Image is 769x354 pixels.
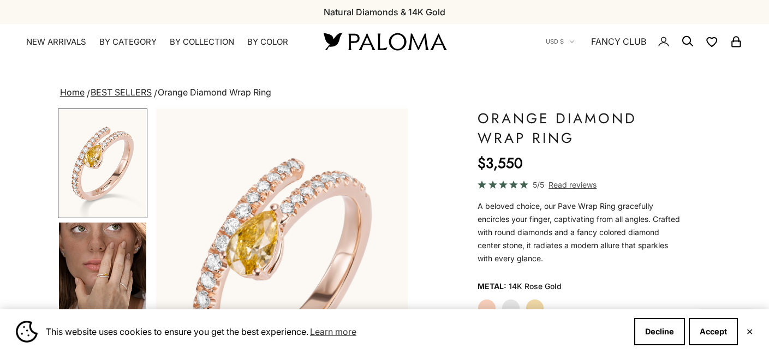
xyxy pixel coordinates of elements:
span: Read reviews [549,178,597,191]
nav: Primary navigation [26,37,297,47]
button: Go to item 1 [58,109,147,218]
a: Learn more [308,323,358,340]
summary: By Color [247,37,288,47]
summary: By Category [99,37,157,47]
button: Decline [634,318,685,345]
button: USD $ [546,37,575,46]
span: Orange Diamond Wrap Ring [158,87,271,98]
span: USD $ [546,37,564,46]
nav: Secondary navigation [546,24,743,59]
span: 5/5 [533,178,544,191]
p: Natural Diamonds & 14K Gold [324,5,445,19]
img: #YellowGold #RoseGold #WhiteGold [59,223,146,331]
variant-option-value: 14K Rose Gold [509,278,562,295]
sale-price: $3,550 [478,152,523,174]
img: Cookie banner [16,321,38,343]
img: #RoseGold [59,110,146,217]
h1: Orange Diamond Wrap Ring [478,109,684,148]
button: Close [746,328,753,335]
a: BEST SELLERS [91,87,152,98]
a: NEW ARRIVALS [26,37,86,47]
button: Go to item 4 [58,221,147,332]
a: FANCY CLUB [591,34,646,49]
a: Home [60,87,85,98]
a: 5/5 Read reviews [478,178,684,191]
button: Accept [689,318,738,345]
nav: breadcrumbs [58,85,712,100]
legend: Metal: [478,278,506,295]
span: This website uses cookies to ensure you get the best experience. [46,323,625,340]
div: A beloved choice, our Pave Wrap Ring gracefully encircles your finger, captivating from all angle... [478,200,684,265]
summary: By Collection [170,37,234,47]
